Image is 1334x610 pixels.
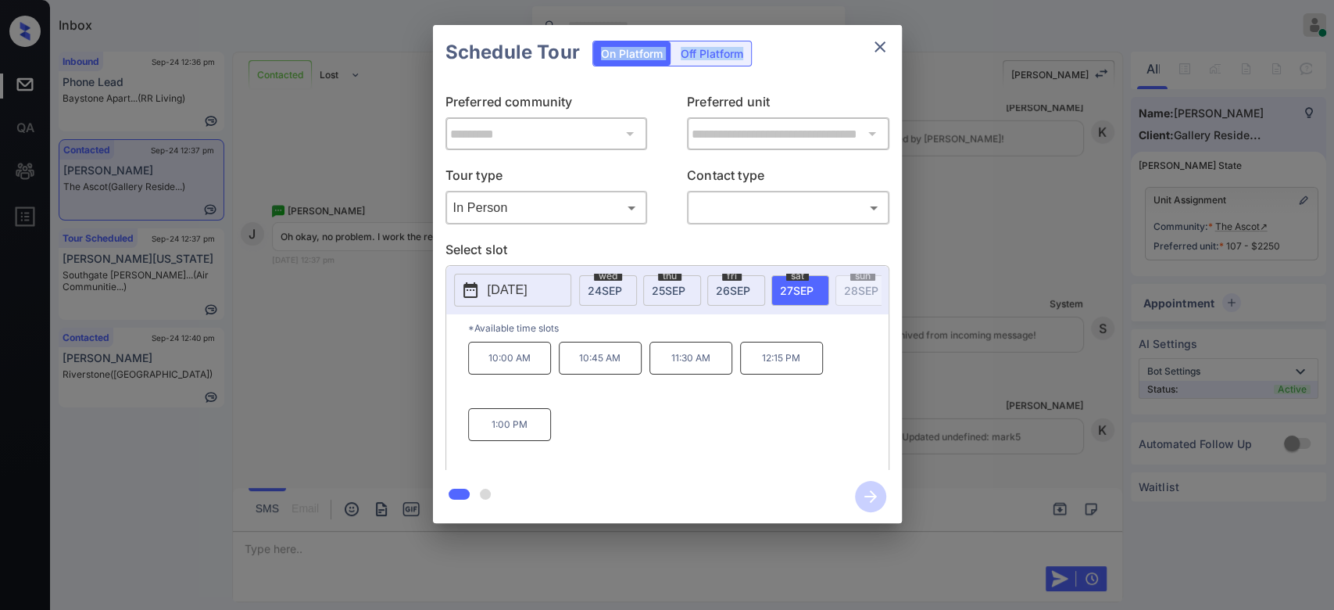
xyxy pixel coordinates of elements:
div: In Person [449,195,644,221]
span: fri [722,271,742,281]
div: date-select [643,275,701,306]
p: 10:45 AM [559,342,642,375]
div: Off Platform [673,41,751,66]
p: 12:15 PM [740,342,823,375]
button: close [864,31,896,63]
div: On Platform [593,41,671,66]
button: [DATE] [454,274,571,307]
p: 11:30 AM [649,342,732,375]
div: date-select [707,275,765,306]
p: Contact type [687,166,889,191]
button: btn-next [846,476,896,517]
span: 27 SEP [780,284,814,297]
span: 26 SEP [716,284,750,297]
p: [DATE] [488,281,528,300]
div: date-select [771,275,829,306]
p: Preferred unit [687,92,889,117]
p: *Available time slots [468,314,889,342]
span: 24 SEP [588,284,622,297]
span: 25 SEP [652,284,685,297]
span: wed [594,271,622,281]
p: Preferred community [445,92,648,117]
p: Tour type [445,166,648,191]
p: 1:00 PM [468,408,551,441]
div: date-select [579,275,637,306]
h2: Schedule Tour [433,25,592,80]
p: Select slot [445,240,889,265]
span: sat [786,271,809,281]
span: thu [658,271,681,281]
p: 10:00 AM [468,342,551,375]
